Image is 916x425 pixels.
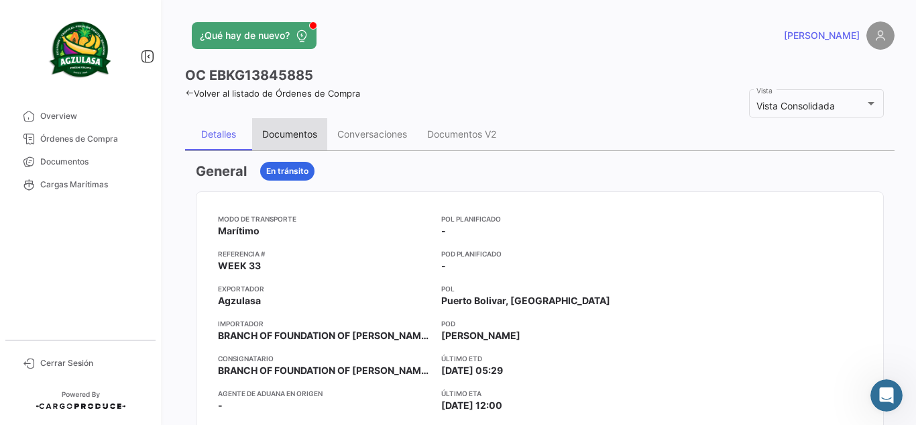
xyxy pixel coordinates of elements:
[441,224,446,238] span: -
[262,128,317,140] div: Documentos
[144,21,170,48] div: Profile image for Juan
[218,353,431,364] app-card-info-title: Consignatario
[179,335,223,344] span: Mensajes
[40,179,145,191] span: Cargas Marítimas
[27,95,241,118] p: [PERSON_NAME] 👋
[870,379,903,412] iframe: Intercom live chat
[134,301,268,355] button: Mensajes
[169,21,196,48] div: Profile image for Andrielle
[784,29,860,42] span: [PERSON_NAME]
[27,212,54,239] div: Profile image for Rocio
[27,192,241,206] div: Mensaje reciente
[40,110,145,122] span: Overview
[185,66,313,85] h3: OC EBKG13845885
[441,259,446,273] span: -
[185,88,360,99] a: Volver al listado de Órdenes de Compra
[441,318,646,329] app-card-info-title: POD
[218,214,431,224] app-card-info-title: Modo de Transporte
[11,128,150,150] a: Órdenes de Compra
[218,224,260,238] span: Marítimo
[218,329,431,342] span: BRANCH OF FOUNDATION OF [PERSON_NAME] EL KURASHI
[427,128,496,140] div: Documentos V2
[60,213,189,224] span: Corresponden a semana 33
[11,150,150,173] a: Documentos
[218,318,431,329] app-card-info-title: Importador
[14,201,254,250] div: Profile image for RocioCorresponden a semana 33Rocio•Hace 5m
[192,22,317,49] button: ¿Qué hay de nuevo?
[53,335,82,344] span: Inicio
[40,133,145,145] span: Órdenes de Compra
[441,214,646,224] app-card-info-title: POL Planificado
[441,329,520,342] span: [PERSON_NAME]
[27,269,224,283] div: Envíanos un mensaje
[756,100,835,111] span: Vista Consolidada
[88,226,135,240] div: • Hace 5m
[441,283,646,294] app-card-info-title: POL
[200,29,290,42] span: ¿Qué hay de nuevo?
[60,226,85,240] div: Rocio
[266,165,308,177] span: En tránsito
[441,388,646,399] app-card-info-title: Último ETA
[196,162,247,181] h3: General
[218,399,223,412] span: -
[11,105,150,128] a: Overview
[441,364,503,377] span: [DATE] 05:29
[13,181,255,251] div: Mensaje recienteProfile image for RocioCorresponden a semana 33Rocio•Hace 5m
[218,259,261,273] span: WEEK 33
[218,283,431,294] app-card-info-title: Exportador
[441,294,610,308] span: Puerto Bolivar, [GEOGRAPHIC_DATA]
[441,399,502,412] span: [DATE] 12:00
[218,364,431,377] span: BRANCH OF FOUNDATION OF [PERSON_NAME] EL KURASHI
[441,353,646,364] app-card-info-title: Último ETD
[231,21,255,46] div: Cerrar
[441,248,646,259] app-card-info-title: POD Planificado
[27,30,117,42] img: logo
[194,21,221,48] div: Profile image for Rocio
[866,21,895,50] img: placeholder-user.png
[47,16,114,83] img: agzulasa-logo.png
[40,156,145,168] span: Documentos
[218,248,431,259] app-card-info-title: Referencia #
[27,118,241,164] p: ¿Cómo podemos ayudarte?
[218,388,431,399] app-card-info-title: Agente de Aduana en Origen
[337,128,407,140] div: Conversaciones
[201,128,236,140] div: Detalles
[40,357,145,369] span: Cerrar Sesión
[11,173,150,196] a: Cargas Marítimas
[13,258,255,295] div: Envíanos un mensaje
[218,294,261,308] span: Agzulasa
